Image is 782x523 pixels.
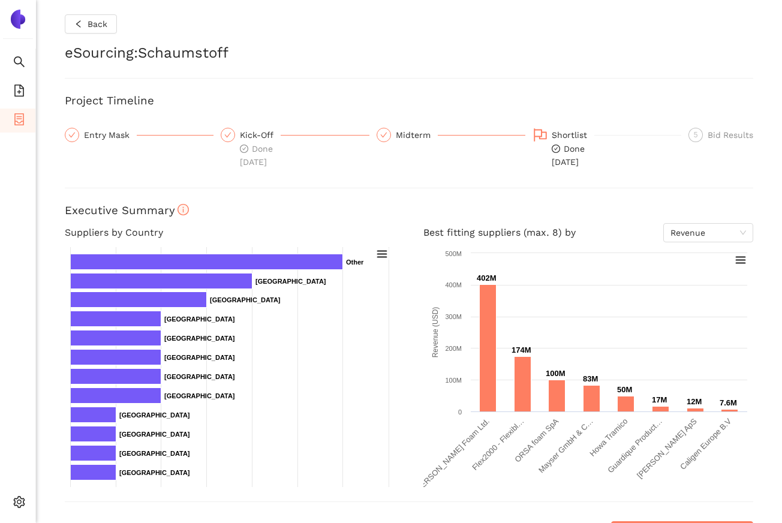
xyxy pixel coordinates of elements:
[65,93,753,109] h3: Project Timeline
[670,224,746,242] span: Revenue
[652,395,667,404] text: 17M
[119,411,190,419] text: [GEOGRAPHIC_DATA]
[164,392,235,399] text: [GEOGRAPHIC_DATA]
[164,373,235,380] text: [GEOGRAPHIC_DATA]
[533,128,548,142] span: flag
[8,10,28,29] img: Logo
[477,273,497,282] text: 402M
[178,204,189,215] span: info-circle
[65,43,753,64] h2: eSourcing : Schaumstoff
[380,131,387,139] span: check
[346,259,364,266] text: Other
[708,130,753,140] span: Bid Results
[13,52,25,76] span: search
[164,354,235,361] text: [GEOGRAPHIC_DATA]
[240,145,248,153] span: check-circle
[65,14,117,34] button: leftBack
[445,377,462,384] text: 100M
[88,17,107,31] span: Back
[445,281,462,288] text: 400M
[119,469,190,476] text: [GEOGRAPHIC_DATA]
[512,345,531,354] text: 174M
[635,416,699,480] text: [PERSON_NAME] ApS
[694,131,698,139] span: 5
[396,128,438,142] div: Midterm
[423,223,753,242] h4: Best fitting suppliers (max. 8) by
[552,145,560,153] span: check-circle
[552,128,594,142] div: Shortlist
[119,450,190,457] text: [GEOGRAPHIC_DATA]
[13,109,25,133] span: container
[240,128,281,142] div: Kick-Off
[13,80,25,104] span: file-add
[413,417,491,495] text: [PERSON_NAME] Foam Ltd.
[65,203,753,218] h3: Executive Summary
[617,385,632,394] text: 50M
[537,417,595,475] text: Mayser GmbH & C…
[470,417,525,472] text: Flex2000 - Flexibl…
[119,431,190,438] text: [GEOGRAPHIC_DATA]
[583,374,598,383] text: 83M
[68,131,76,139] span: check
[224,131,231,139] span: check
[720,398,737,407] text: 7.6M
[164,335,235,342] text: [GEOGRAPHIC_DATA]
[255,278,326,285] text: [GEOGRAPHIC_DATA]
[445,313,462,320] text: 300M
[74,20,83,29] span: left
[687,397,702,406] text: 12M
[84,128,137,142] div: Entry Mask
[240,144,273,167] span: Done [DATE]
[458,408,462,416] text: 0
[445,250,462,257] text: 500M
[164,315,235,323] text: [GEOGRAPHIC_DATA]
[210,296,281,303] text: [GEOGRAPHIC_DATA]
[606,417,664,475] text: Guardique Product…
[65,223,395,242] h4: Suppliers by Country
[431,307,440,358] text: Revenue (USD)
[588,417,629,458] text: Howa Tramico
[546,369,566,378] text: 100M
[445,345,462,352] text: 200M
[13,492,25,516] span: setting
[552,144,585,167] span: Done [DATE]
[678,416,733,471] text: Caligen Europe B.V
[533,128,681,169] div: Shortlistcheck-circleDone[DATE]
[513,416,560,464] text: ORSA foam SpA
